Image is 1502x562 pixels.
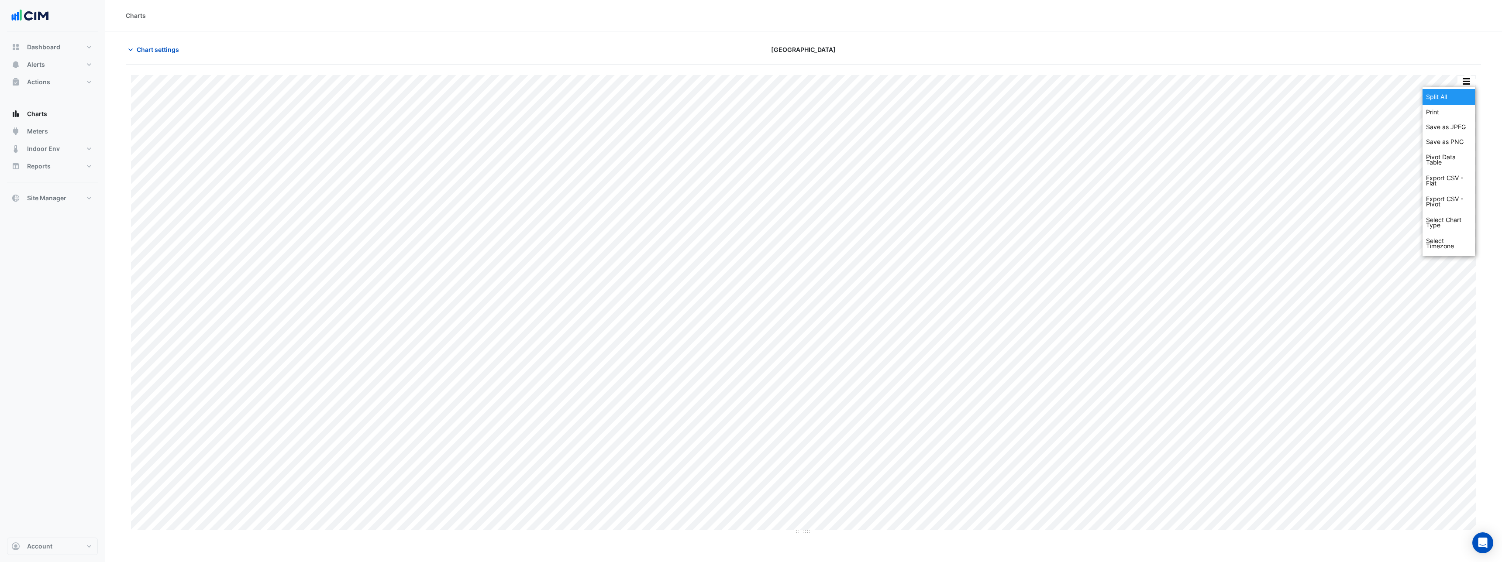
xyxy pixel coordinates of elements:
[11,144,20,153] app-icon: Indoor Env
[1423,233,1475,254] div: Select Timezone
[7,538,98,555] button: Account
[771,45,836,54] span: [GEOGRAPHIC_DATA]
[7,140,98,158] button: Indoor Env
[126,11,146,20] div: Charts
[1423,89,1475,105] div: Each data series displayed its own chart, except alerts which are shown on top of non binary data...
[1423,149,1475,170] div: Pivot Data Table
[27,194,66,202] span: Site Manager
[1423,120,1475,134] div: Save as JPEG
[1472,532,1493,553] div: Open Intercom Messenger
[11,78,20,86] app-icon: Actions
[11,127,20,136] app-icon: Meters
[1423,170,1475,191] div: Export CSV - Flat
[27,127,48,136] span: Meters
[27,78,50,86] span: Actions
[11,110,20,118] app-icon: Charts
[7,38,98,56] button: Dashboard
[27,110,47,118] span: Charts
[11,162,20,171] app-icon: Reports
[27,60,45,69] span: Alerts
[7,158,98,175] button: Reports
[10,7,50,24] img: Company Logo
[11,43,20,51] app-icon: Dashboard
[27,542,52,551] span: Account
[1423,212,1475,233] div: Select Chart Type
[11,194,20,202] app-icon: Site Manager
[27,162,51,171] span: Reports
[1423,134,1475,149] div: Save as PNG
[1423,191,1475,212] div: Export CSV - Pivot
[27,43,60,51] span: Dashboard
[7,73,98,91] button: Actions
[1423,105,1475,120] div: Print
[27,144,60,153] span: Indoor Env
[126,42,185,57] button: Chart settings
[7,56,98,73] button: Alerts
[7,105,98,123] button: Charts
[7,123,98,140] button: Meters
[7,189,98,207] button: Site Manager
[137,45,179,54] span: Chart settings
[11,60,20,69] app-icon: Alerts
[1457,76,1475,87] button: More Options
